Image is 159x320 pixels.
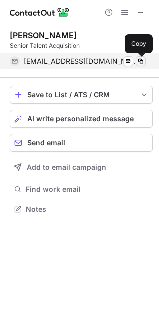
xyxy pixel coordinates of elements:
[26,185,149,194] span: Find work email
[10,110,153,128] button: AI write personalized message
[26,205,149,214] span: Notes
[27,139,65,147] span: Send email
[27,115,134,123] span: AI write personalized message
[27,91,135,99] div: Save to List / ATS / CRM
[10,134,153,152] button: Send email
[10,41,153,50] div: Senior Talent Acquisition
[10,202,153,216] button: Notes
[27,163,106,171] span: Add to email campaign
[10,86,153,104] button: save-profile-one-click
[10,30,77,40] div: [PERSON_NAME]
[24,57,138,66] span: [EMAIL_ADDRESS][DOMAIN_NAME]
[10,6,70,18] img: ContactOut v5.3.10
[10,182,153,196] button: Find work email
[10,158,153,176] button: Add to email campaign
